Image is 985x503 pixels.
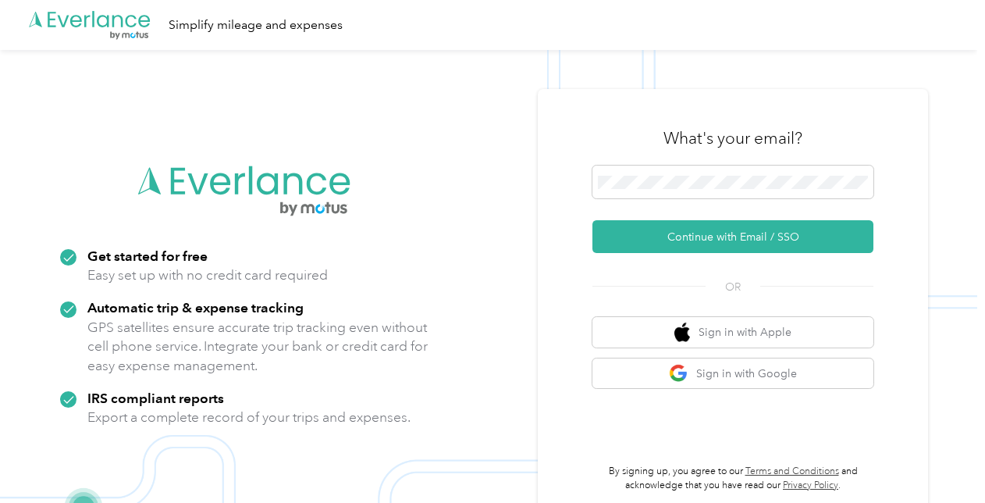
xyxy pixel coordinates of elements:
[663,127,802,149] h3: What's your email?
[592,220,873,253] button: Continue with Email / SSO
[783,480,838,491] a: Privacy Policy
[669,364,688,383] img: google logo
[169,16,343,35] div: Simplify mileage and expenses
[592,359,873,389] button: google logoSign in with Google
[592,465,873,492] p: By signing up, you agree to our and acknowledge that you have read our .
[87,266,328,285] p: Easy set up with no credit card required
[87,299,304,316] strong: Automatic trip & expense tracking
[592,317,873,348] button: apple logoSign in with Apple
[87,318,428,376] p: GPS satellites ensure accurate trip tracking even without cell phone service. Integrate your bank...
[87,408,411,427] p: Export a complete record of your trips and expenses.
[706,279,760,295] span: OR
[87,390,224,406] strong: IRS compliant reports
[745,466,839,477] a: Terms and Conditions
[87,248,208,264] strong: Get started for free
[674,323,690,342] img: apple logo
[898,416,985,503] iframe: Everlance-gr Chat Button Frame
